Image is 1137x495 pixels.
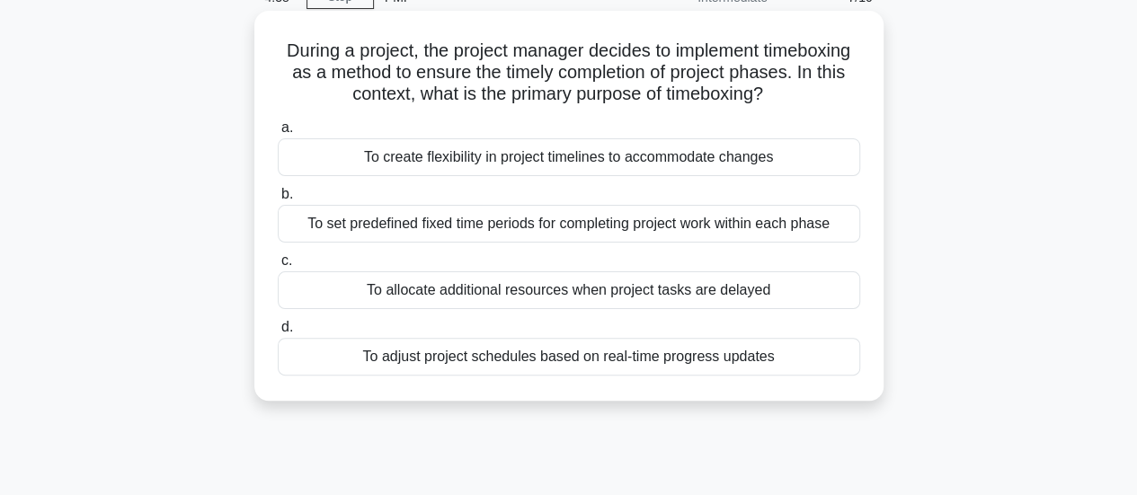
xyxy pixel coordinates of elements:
[278,338,860,376] div: To adjust project schedules based on real-time progress updates
[281,319,293,334] span: d.
[281,252,292,268] span: c.
[281,186,293,201] span: b.
[278,271,860,309] div: To allocate additional resources when project tasks are delayed
[278,205,860,243] div: To set predefined fixed time periods for completing project work within each phase
[278,138,860,176] div: To create flexibility in project timelines to accommodate changes
[281,119,293,135] span: a.
[276,40,862,106] h5: During a project, the project manager decides to implement timeboxing as a method to ensure the t...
